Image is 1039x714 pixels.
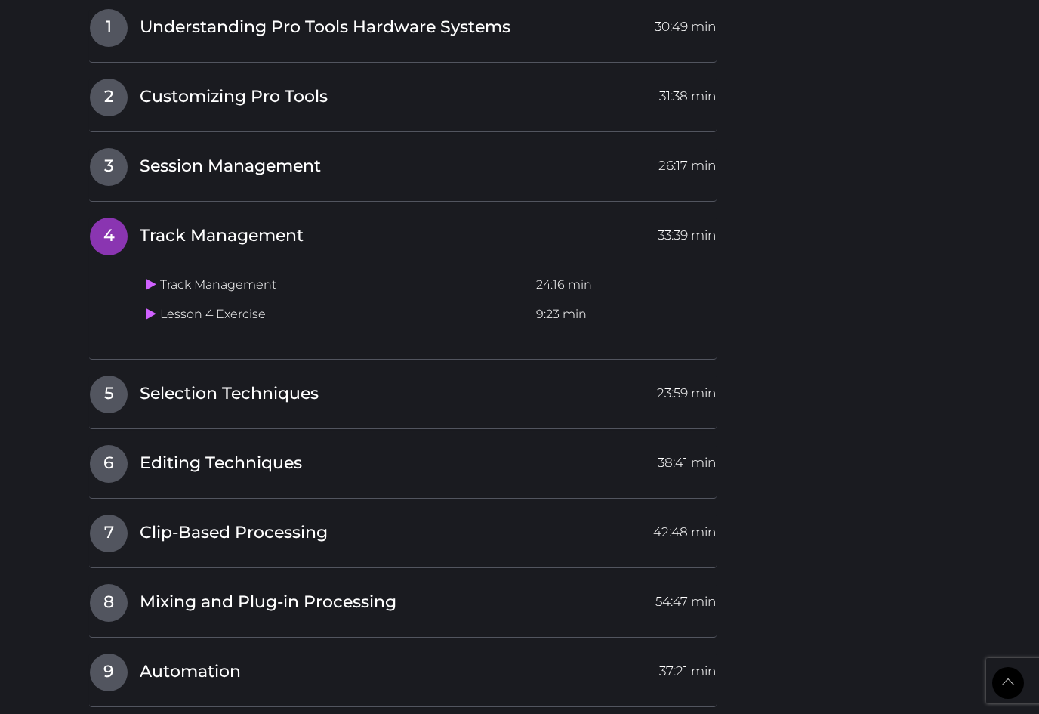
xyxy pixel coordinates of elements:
[90,376,128,413] span: 5
[89,444,717,476] a: 6Editing Techniques38:41 min
[89,583,717,615] a: 8Mixing and Plug-in Processing54:47 min
[140,155,321,178] span: Session Management
[89,147,717,179] a: 3Session Management26:17 min
[140,660,241,684] span: Automation
[90,148,128,186] span: 3
[530,300,717,329] td: 9:23 min
[90,445,128,483] span: 6
[89,514,717,546] a: 7Clip-Based Processing42:48 min
[140,224,304,248] span: Track Management
[140,452,302,475] span: Editing Techniques
[89,78,717,110] a: 2Customizing Pro Tools31:38 min
[90,584,128,622] span: 8
[140,382,319,406] span: Selection Techniques
[90,79,128,116] span: 2
[140,85,328,109] span: Customizing Pro Tools
[658,445,716,472] span: 38:41 min
[89,217,717,249] a: 4Track Management33:39 min
[655,584,716,611] span: 54:47 min
[89,8,717,40] a: 1Understanding Pro Tools Hardware Systems30:49 min
[653,515,716,542] span: 42:48 min
[89,653,717,685] a: 9Automation37:21 min
[658,218,716,245] span: 33:39 min
[140,300,530,329] td: Lesson 4 Exercise
[140,591,396,614] span: Mixing and Plug-in Processing
[140,270,530,300] td: Track Management
[658,148,716,175] span: 26:17 min
[530,270,717,300] td: 24:16 min
[655,9,716,36] span: 30:49 min
[140,521,328,545] span: Clip-Based Processing
[90,654,128,691] span: 9
[90,218,128,255] span: 4
[89,375,717,406] a: 5Selection Techniques23:59 min
[90,9,128,47] span: 1
[659,79,716,106] span: 31:38 min
[992,667,1024,699] a: Back to Top
[90,515,128,552] span: 7
[140,16,510,39] span: Understanding Pro Tools Hardware Systems
[659,654,716,681] span: 37:21 min
[657,376,716,403] span: 23:59 min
